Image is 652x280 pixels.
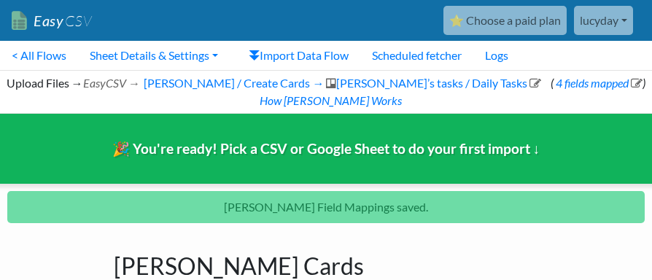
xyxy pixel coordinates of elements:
[473,41,520,70] a: Logs
[257,93,402,107] a: How [PERSON_NAME] Works
[551,76,645,90] span: ( )
[63,12,92,30] span: CSV
[237,41,360,70] a: Import Data Flow
[554,76,643,90] a: 4 fields mapped
[12,6,92,36] a: EasyCSV
[7,191,645,223] p: [PERSON_NAME] Field Mappings saved.
[141,76,541,90] a: [PERSON_NAME] / Create Cards →[PERSON_NAME]’s tasks / Daily Tasks
[78,41,230,70] a: Sheet Details & Settings
[360,41,473,70] a: Scheduled fetcher
[443,6,567,35] a: ⭐ Choose a paid plan
[83,76,140,90] i: EasyCSV →
[574,6,633,35] a: lucyday
[112,140,540,157] span: 🎉 You're ready! Pick a CSV or Google Sheet to do your first import ↓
